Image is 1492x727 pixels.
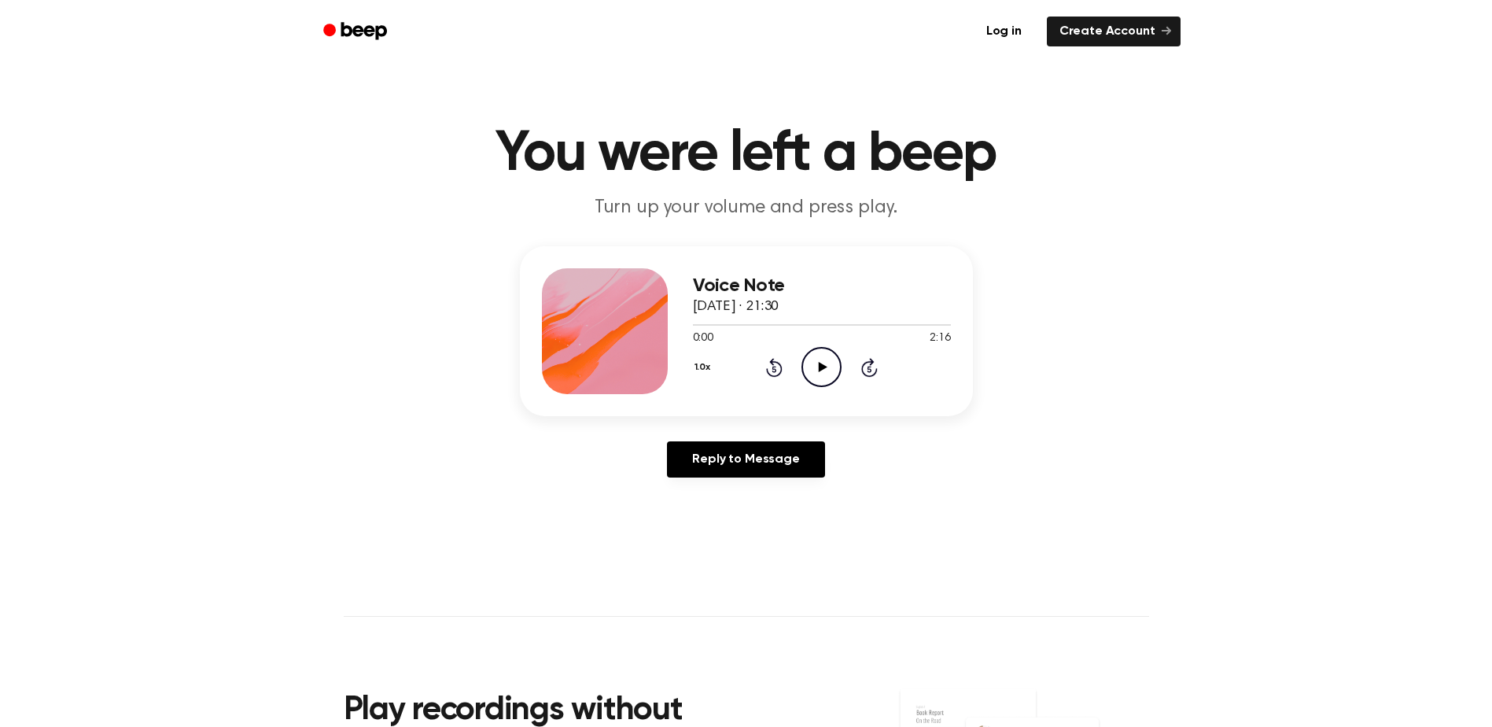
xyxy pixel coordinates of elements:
[1047,17,1181,46] a: Create Account
[971,13,1037,50] a: Log in
[312,17,401,47] a: Beep
[693,330,713,347] span: 0:00
[693,300,779,314] span: [DATE] · 21:30
[444,195,1048,221] p: Turn up your volume and press play.
[693,275,951,297] h3: Voice Note
[667,441,824,478] a: Reply to Message
[930,330,950,347] span: 2:16
[693,354,717,381] button: 1.0x
[344,126,1149,183] h1: You were left a beep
